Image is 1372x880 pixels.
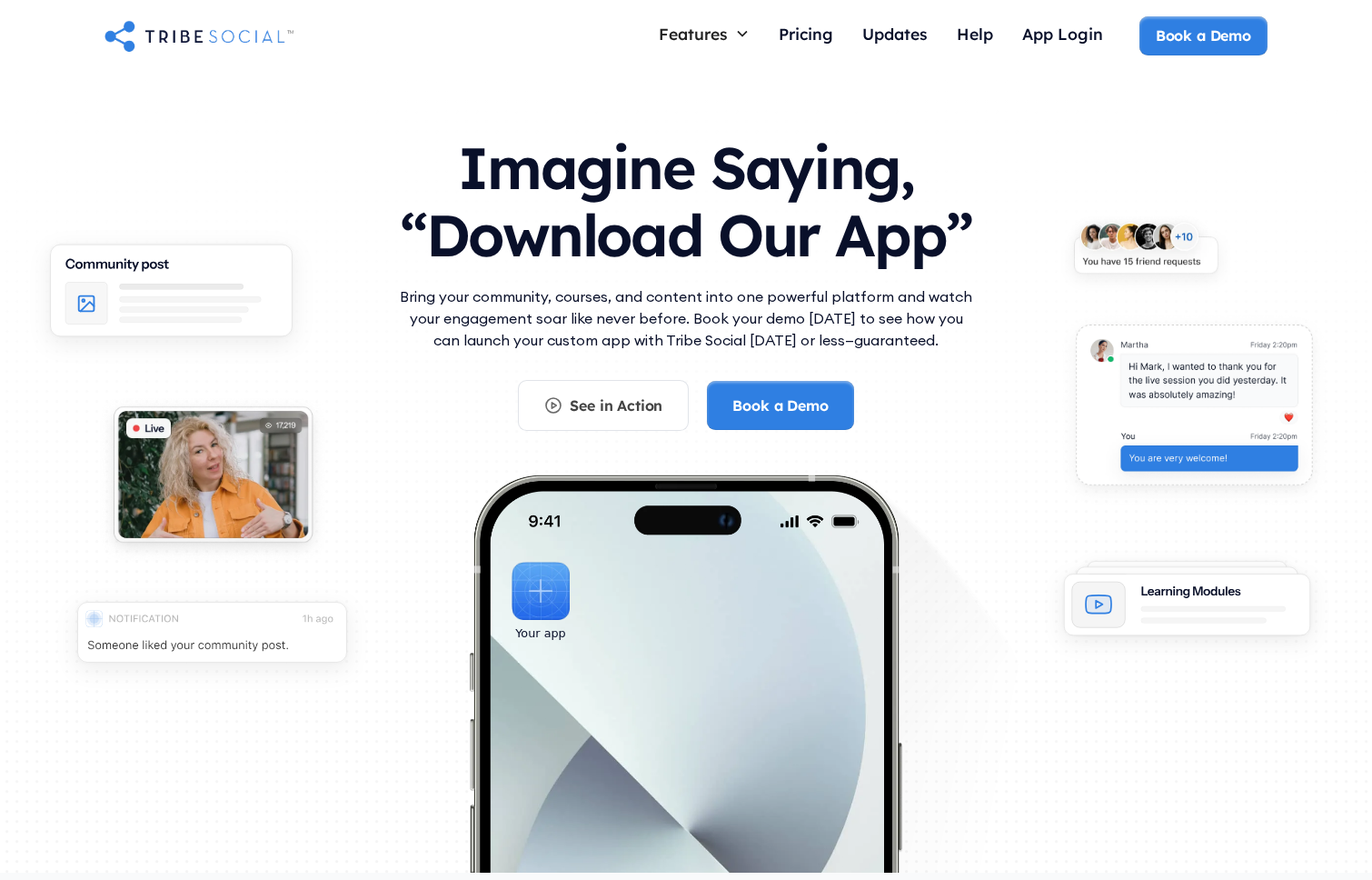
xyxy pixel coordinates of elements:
img: An illustration of Learning Modules [1043,549,1331,662]
div: App Login [1022,24,1103,44]
img: An illustration of push notification [55,585,370,691]
a: Pricing [764,16,848,55]
a: Book a Demo [1139,16,1268,55]
div: Help [957,24,993,44]
img: An illustration of Community Feed [27,228,315,365]
div: Features [659,24,728,44]
a: Book a Demo [707,381,853,430]
a: Updates [848,16,942,55]
a: See in Action [518,380,689,431]
img: An illustration of chat [1057,311,1331,509]
img: An illustration of New friends requests [1057,210,1235,295]
a: App Login [1008,16,1118,55]
div: Pricing [779,24,833,44]
div: See in Action [570,395,662,415]
div: Your app [515,624,565,644]
h1: Imagine Saying, “Download Our App” [395,116,977,277]
div: Features [644,16,764,51]
p: Bring your community, courses, and content into one powerful platform and watch your engagement s... [395,285,977,351]
div: Updates [862,24,928,44]
a: home [104,17,293,54]
a: Help [942,16,1008,55]
img: An illustration of Live video [96,394,330,565]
